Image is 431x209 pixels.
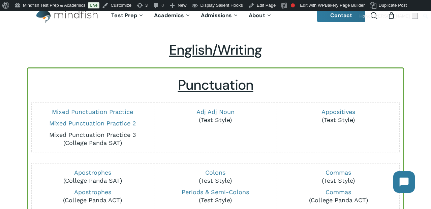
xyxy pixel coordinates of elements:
span: [PERSON_NAME] [374,13,410,19]
p: (Test Style) [281,108,396,124]
a: Adj Adj Noun [196,108,235,115]
a: Howdy, [357,11,421,22]
p: (College Panda SAT) [35,131,150,147]
a: Mixed Punctuation Practice [52,108,133,115]
p: (College Panda ACT) [35,188,150,204]
span: English/Writing [169,41,262,59]
p: (Test Style) [281,169,396,185]
nav: Main Menu [106,3,277,28]
p: (College Panda ACT) [281,188,396,204]
a: Commas [326,188,351,196]
a: About [244,13,277,19]
u: Punctuation [178,76,253,94]
header: Main Menu [27,3,404,28]
span: Test Prep [111,12,137,19]
a: Periods & Semi-Colons [182,188,249,196]
a: Mixed Punctuation Practice 2 [49,120,136,127]
p: (Test Style) [158,108,273,124]
a: Academics [149,13,196,19]
a: Test Prep [106,13,149,19]
a: Mixed Punctuation Practice 3 [49,131,136,138]
span: About [249,12,265,19]
span: Contact [330,12,352,19]
a: Commas [326,169,351,176]
span: Academics [154,12,184,19]
p: (Test Style) [158,169,273,185]
p: (College Panda SAT) [35,169,150,185]
a: Live [88,2,99,8]
a: Apostrophes [74,188,111,196]
p: (Test Style) [158,188,273,204]
div: Focus keyphrase not set [291,3,295,7]
span: Admissions [201,12,232,19]
a: Appositives [321,108,355,115]
a: Admissions [196,13,244,19]
a: Colons [205,169,225,176]
a: Contact [317,9,366,22]
a: Apostrophes [74,169,111,176]
iframe: Chatbot [387,165,422,200]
